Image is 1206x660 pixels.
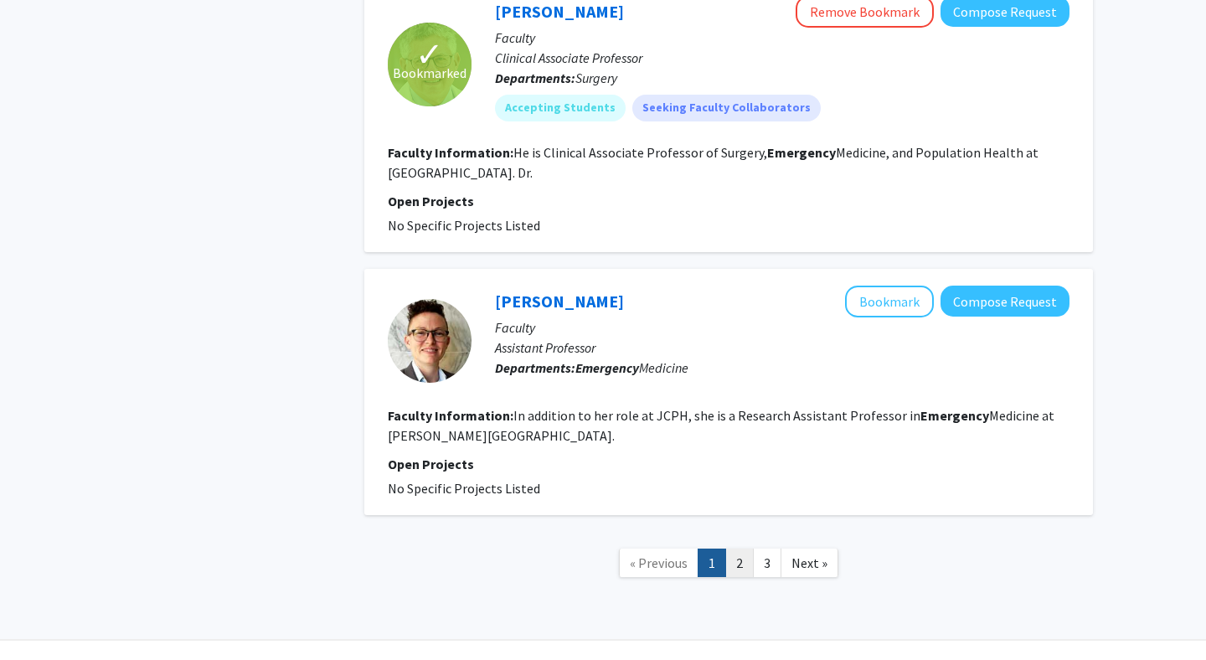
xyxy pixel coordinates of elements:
p: Open Projects [388,191,1069,211]
iframe: Chat [13,585,71,647]
button: Add Megan Reed to Bookmarks [845,286,934,317]
fg-read-more: In addition to her role at JCPH, she is a Research Assistant Professor in Medicine at [PERSON_NAM... [388,407,1054,444]
b: Faculty Information: [388,407,513,424]
b: Emergency [767,144,836,161]
fg-read-more: He is Clinical Associate Professor of Surgery, Medicine, and Population Health at [GEOGRAPHIC_DAT... [388,144,1038,181]
a: Next [781,549,838,578]
span: Bookmarked [393,63,466,83]
a: Previous Page [619,549,698,578]
button: Compose Request to Megan Reed [941,286,1069,317]
p: Assistant Professor [495,338,1069,358]
mat-chip: Seeking Faculty Collaborators [632,95,821,121]
p: Faculty [495,28,1069,48]
span: Surgery [575,70,617,86]
p: Clinical Associate Professor [495,48,1069,68]
a: 1 [698,549,726,578]
b: Departments: [495,70,575,86]
span: ✓ [415,46,444,63]
p: Open Projects [388,454,1069,474]
span: Medicine [575,359,688,376]
b: Departments: [495,359,575,376]
a: [PERSON_NAME] [495,291,624,312]
b: Emergency [575,359,639,376]
b: Emergency [920,407,989,424]
b: Faculty Information: [388,144,513,161]
nav: Page navigation [364,532,1093,600]
span: No Specific Projects Listed [388,217,540,234]
span: « Previous [630,554,688,571]
a: 2 [725,549,754,578]
a: [PERSON_NAME] [495,1,624,22]
a: 3 [753,549,781,578]
span: No Specific Projects Listed [388,480,540,497]
mat-chip: Accepting Students [495,95,626,121]
p: Faculty [495,317,1069,338]
span: Next » [791,554,827,571]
